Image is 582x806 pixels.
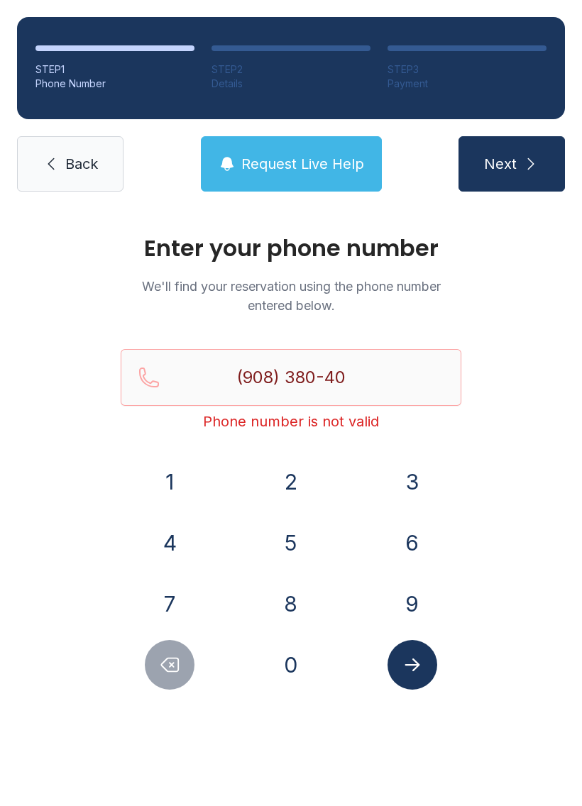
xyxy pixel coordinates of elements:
div: Phone number is not valid [121,412,461,431]
div: STEP 3 [388,62,547,77]
div: STEP 1 [35,62,194,77]
p: We'll find your reservation using the phone number entered below. [121,277,461,315]
button: Submit lookup form [388,640,437,690]
span: Next [484,154,517,174]
button: Delete number [145,640,194,690]
button: 4 [145,518,194,568]
input: Reservation phone number [121,349,461,406]
button: 6 [388,518,437,568]
div: Payment [388,77,547,91]
button: 7 [145,579,194,629]
span: Back [65,154,98,174]
button: 5 [266,518,316,568]
button: 3 [388,457,437,507]
button: 8 [266,579,316,629]
button: 9 [388,579,437,629]
button: 2 [266,457,316,507]
span: Request Live Help [241,154,364,174]
div: Details [212,77,370,91]
div: Phone Number [35,77,194,91]
h1: Enter your phone number [121,237,461,260]
button: 1 [145,457,194,507]
div: STEP 2 [212,62,370,77]
button: 0 [266,640,316,690]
